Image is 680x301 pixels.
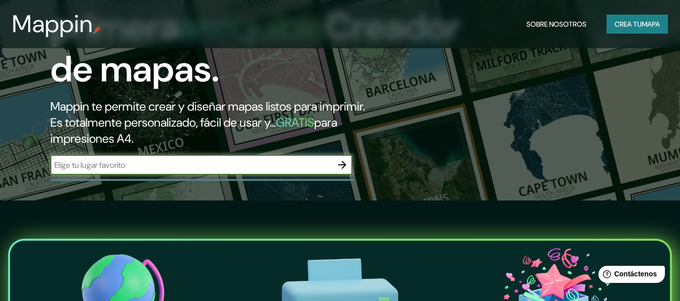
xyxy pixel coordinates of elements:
font: Sobre nosotros [526,20,586,29]
font: Mappin te permite crear y diseñar mapas listos para imprimir. [50,98,365,114]
input: Elige tu lugar favorito [50,159,332,171]
iframe: Lanzador de widgets de ayuda [590,262,669,290]
font: Crea tu [615,20,642,29]
font: GRATIS [276,115,314,130]
button: Crea tumapa [607,15,668,34]
font: Es totalmente personalizado, fácil de usar y... [50,115,276,130]
font: Mappin [12,8,93,40]
font: mapa [642,20,660,29]
img: pin de mapeo [93,26,101,34]
button: Sobre nosotros [522,15,590,34]
font: para impresiones A4. [50,115,337,146]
